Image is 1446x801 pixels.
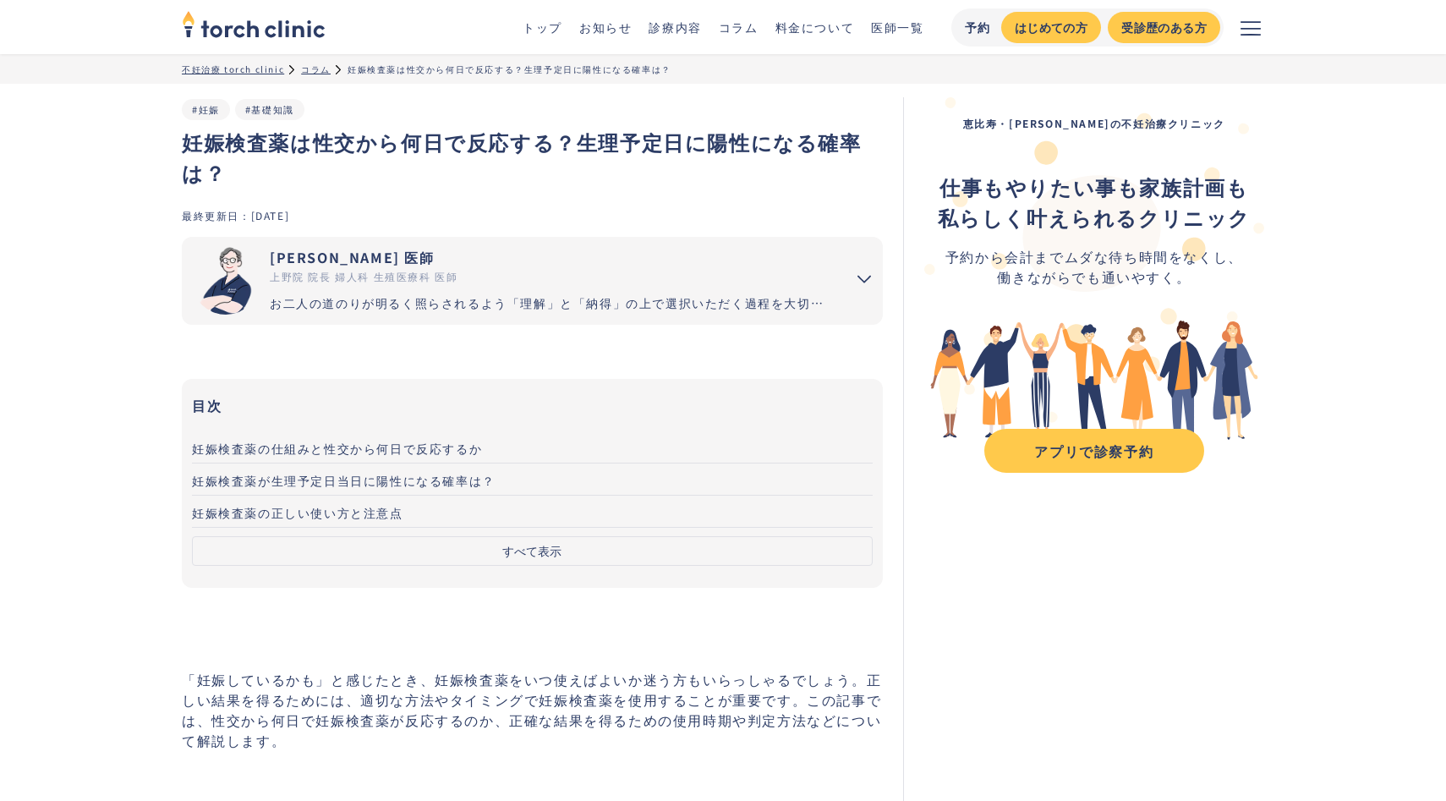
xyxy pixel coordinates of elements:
[1015,19,1087,36] div: はじめての方
[182,63,1264,75] ul: パンくずリスト
[192,440,482,457] span: 妊娠検査薬の仕組みと性交から何日で反応するか
[1108,12,1220,43] a: 受診歴のある方
[871,19,923,36] a: 医師一覧
[251,208,290,222] div: [DATE]
[649,19,701,36] a: 診療内容
[963,116,1225,130] strong: 恵比寿・[PERSON_NAME]の不妊治療クリニック
[270,294,832,312] div: お二人の道のりが明るく照らされるよう「理解」と「納得」の上で選択いただく過程を大切にしています。エビデンスに基づいた高水準の医療提供により「幸せな家族計画の実現」をお手伝いさせていただきます。
[270,269,832,284] div: 上野院 院長 婦人科 生殖医療科 医師
[192,392,873,418] h3: 目次
[245,102,294,116] a: #基礎知識
[192,102,220,116] a: #妊娠
[182,5,326,42] img: torch clinic
[775,19,855,36] a: 料金について
[1000,441,1189,461] div: アプリで診察予約
[301,63,331,75] a: コラム
[984,429,1204,473] a: アプリで診察予約
[719,19,759,36] a: コラム
[192,536,873,566] button: すべて表示
[192,496,873,528] a: 妊娠検査薬の正しい使い方と注意点
[192,464,873,496] a: 妊娠検査薬が生理予定日当日に陽性になる確率は？
[182,127,883,188] h1: 妊娠検査薬は性交から何日で反応する？生理予定日に陽性になる確率は？
[965,19,991,36] div: 予約
[939,172,1248,201] strong: 仕事もやりたい事も家族計画も
[348,63,671,75] div: 妊娠検査薬は性交から何日で反応する？生理予定日に陽性になる確率は？
[182,208,251,222] div: 最終更新日：
[182,237,883,325] summary: 市山 卓彦 [PERSON_NAME] 医師 上野院 院長 婦人科 生殖医療科 医師 お二人の道のりが明るく照らされるよう「理解」と「納得」の上で選択いただく過程を大切にしています。エビデンスに...
[182,237,832,325] a: [PERSON_NAME] 医師 上野院 院長 婦人科 生殖医療科 医師 お二人の道のりが明るく照らされるよう「理解」と「納得」の上で選択いただく過程を大切にしています。エビデンスに基づいた高水...
[1121,19,1207,36] div: 受診歴のある方
[579,19,632,36] a: お知らせ
[192,472,496,489] span: 妊娠検査薬が生理予定日当日に陽性になる確率は？
[270,247,832,267] div: [PERSON_NAME] 医師
[523,19,562,36] a: トップ
[1001,12,1101,43] a: はじめての方
[938,202,1251,232] strong: 私らしく叶えられるクリニック
[192,431,873,464] a: 妊娠検査薬の仕組みと性交から何日で反応するか
[938,246,1251,287] div: 予約から会計までムダな待ち時間をなくし、 働きながらでも通いやすく。
[182,669,883,750] p: 「妊娠しているかも」と感じたとき、妊娠検査薬をいつ使えばよいか迷う方もいらっしゃるでしょう。正しい結果を得るためには、適切な方法やタイミングで妊娠検査薬を使用することが重要です。この記事では、性...
[182,63,284,75] a: 不妊治療 torch clinic
[938,172,1251,233] div: ‍ ‍
[192,247,260,315] img: 市山 卓彦
[192,504,403,521] span: 妊娠検査薬の正しい使い方と注意点
[182,12,326,42] a: home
